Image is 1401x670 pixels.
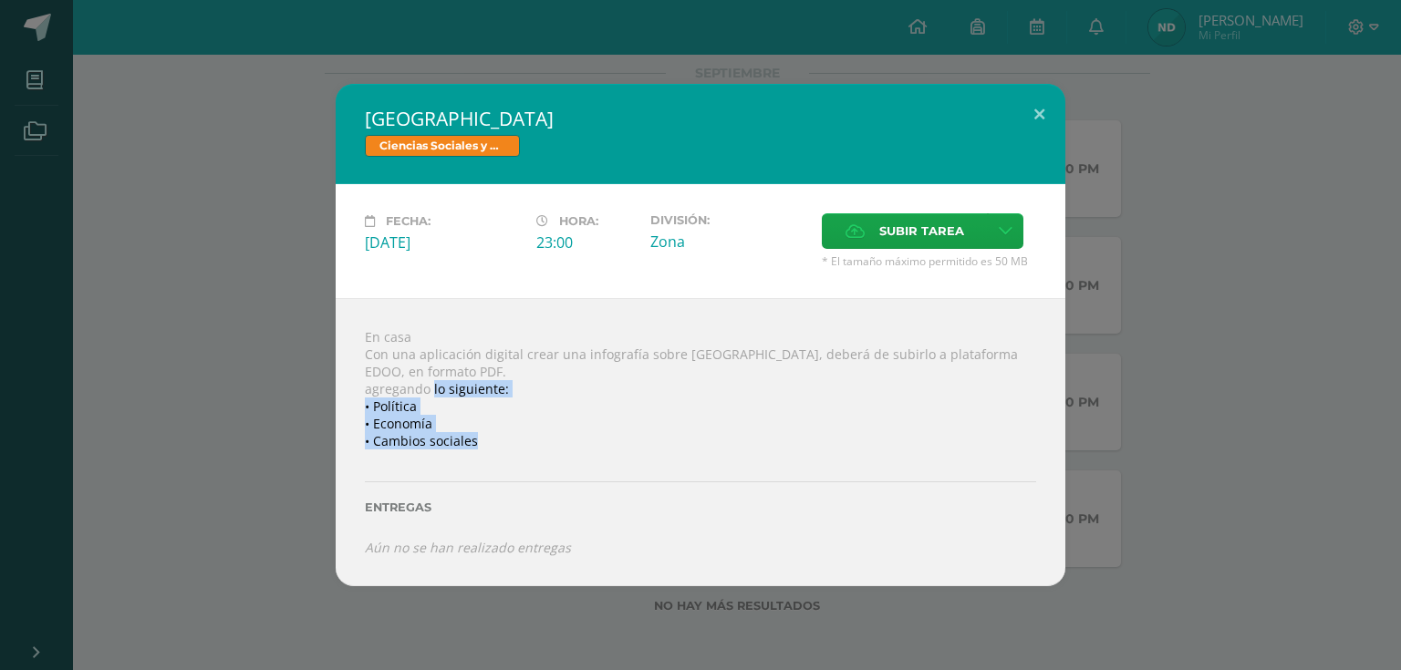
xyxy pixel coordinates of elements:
label: Entregas [365,500,1036,514]
i: Aún no se han realizado entregas [365,539,571,556]
span: Subir tarea [879,214,964,248]
div: Zona [650,232,807,252]
div: [DATE] [365,232,522,253]
h2: [GEOGRAPHIC_DATA] [365,106,1036,131]
button: Close (Esc) [1013,84,1065,146]
span: Hora: [559,214,598,228]
span: Fecha: [386,214,431,228]
span: Ciencias Sociales y Formación Ciudadana [365,135,520,157]
div: En casa Con una aplicación digital crear una infografía sobre [GEOGRAPHIC_DATA], deberá de subirl... [336,298,1065,586]
span: * El tamaño máximo permitido es 50 MB [822,253,1036,269]
label: División: [650,213,807,227]
div: 23:00 [536,232,636,253]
